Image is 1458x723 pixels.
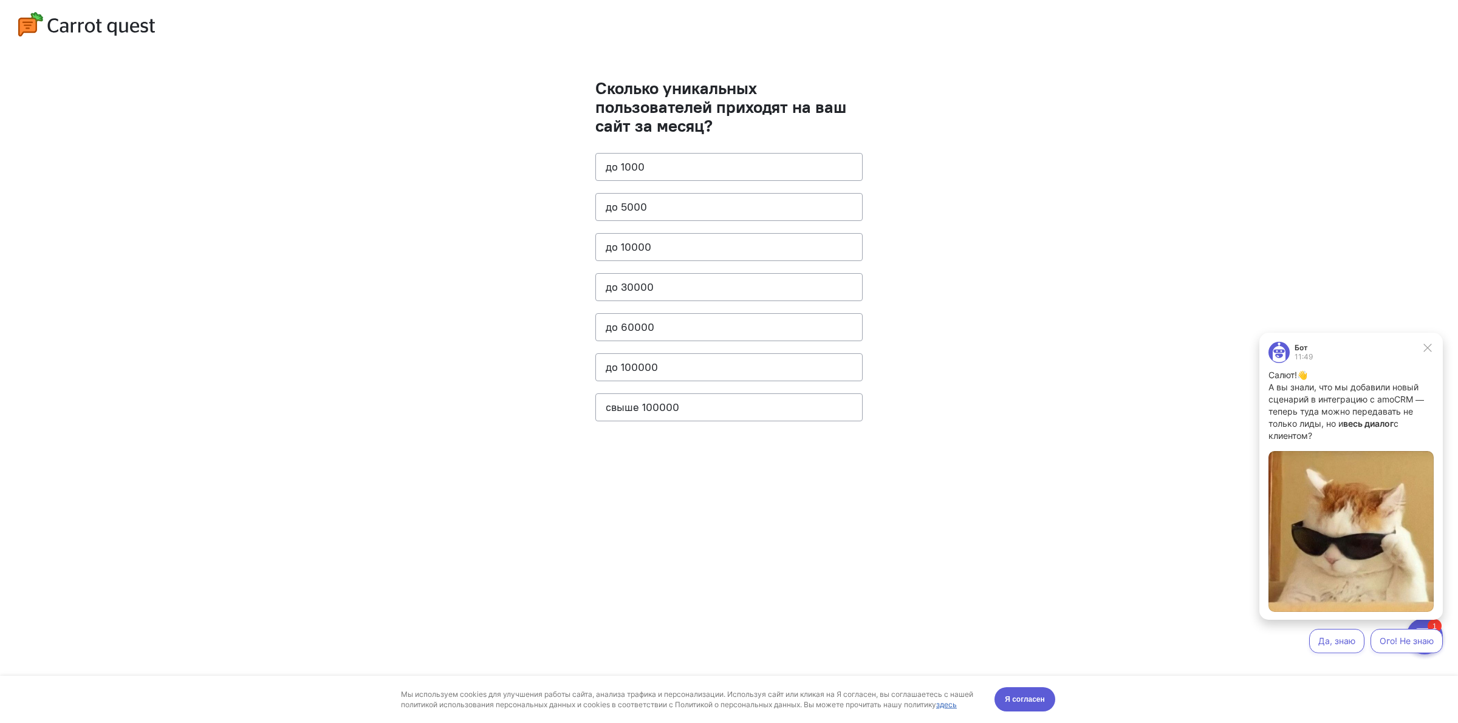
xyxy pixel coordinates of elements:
[595,233,863,261] button: до 10000
[401,13,981,34] div: Мы используем cookies для улучшения работы сайта, анализа трафика и персонализации. Используя сай...
[47,27,66,35] div: 11:49
[994,12,1055,36] button: Я согласен
[47,18,66,25] div: Бот
[123,303,196,327] button: Ого! Не знаю
[27,7,41,21] div: 1
[21,43,187,55] p: Салют!👋
[595,353,863,381] button: до 100000
[595,393,863,421] button: свыше 100000
[1005,18,1045,30] span: Я согласен
[62,303,117,327] button: Да, знаю
[96,92,146,103] strong: весь диалог
[595,273,863,301] button: до 30000
[595,79,863,135] h1: Сколько уникальных пользователей приходят на ваш сайт за месяц?
[595,313,863,341] button: до 60000
[595,193,863,221] button: до 5000
[595,153,863,181] button: до 1000
[21,55,187,116] p: А вы знали, что мы добавили новый сценарий в интеграцию с amoCRM — теперь туда можно передавать н...
[18,12,155,36] img: logo
[936,24,957,33] a: здесь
